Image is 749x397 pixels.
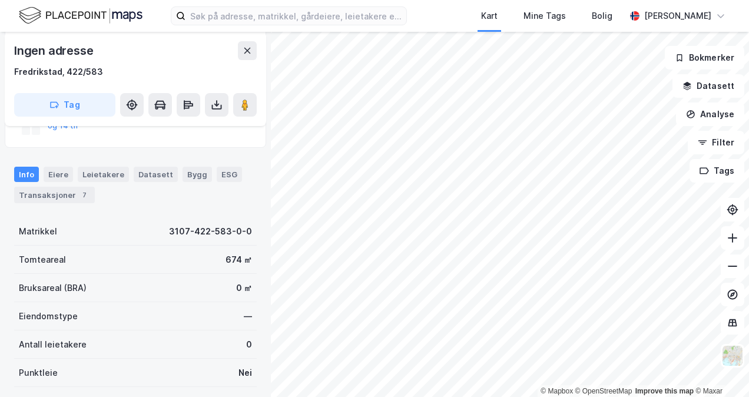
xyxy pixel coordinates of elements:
div: Matrikkel [19,224,57,239]
div: Fredrikstad, 422/583 [14,65,103,79]
div: 0 ㎡ [236,281,252,295]
div: Bolig [592,9,612,23]
div: 674 ㎡ [226,253,252,267]
div: Datasett [134,167,178,182]
div: Bruksareal (BRA) [19,281,87,295]
div: Mine Tags [523,9,566,23]
div: 7 [78,189,90,201]
div: Kart [481,9,498,23]
div: Bygg [183,167,212,182]
div: Eiendomstype [19,309,78,323]
div: ESG [217,167,242,182]
input: Søk på adresse, matrikkel, gårdeiere, leietakere eller personer [185,7,406,25]
button: Tags [690,159,744,183]
div: — [244,309,252,323]
div: Info [14,167,39,182]
div: Eiere [44,167,73,182]
div: Leietakere [78,167,129,182]
div: [PERSON_NAME] [644,9,711,23]
a: OpenStreetMap [575,387,632,395]
div: Tomteareal [19,253,66,267]
button: Datasett [672,74,744,98]
div: Transaksjoner [14,187,95,203]
div: Antall leietakere [19,338,87,352]
iframe: Chat Widget [690,340,749,397]
div: Nei [238,366,252,380]
button: Bokmerker [665,46,744,70]
img: logo.f888ab2527a4732fd821a326f86c7f29.svg [19,5,142,26]
div: 0 [246,338,252,352]
button: Tag [14,93,115,117]
a: Improve this map [635,387,694,395]
div: 3107-422-583-0-0 [169,224,252,239]
a: Mapbox [541,387,573,395]
div: Punktleie [19,366,58,380]
div: Kontrollprogram for chat [690,340,749,397]
button: Filter [688,131,744,154]
div: Ingen adresse [14,41,95,60]
button: Analyse [676,102,744,126]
